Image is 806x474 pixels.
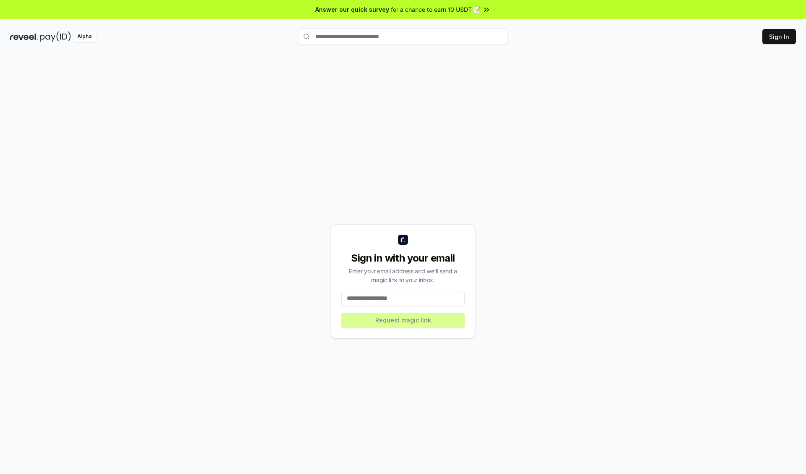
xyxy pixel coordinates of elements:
img: reveel_dark [10,31,38,42]
div: Alpha [73,31,96,42]
span: for a chance to earn 10 USDT 📝 [391,5,481,14]
img: pay_id [40,31,71,42]
div: Enter your email address and we’ll send a magic link to your inbox. [341,267,465,284]
div: Sign in with your email [341,251,465,265]
span: Answer our quick survey [315,5,389,14]
button: Sign In [762,29,796,44]
img: logo_small [398,235,408,245]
